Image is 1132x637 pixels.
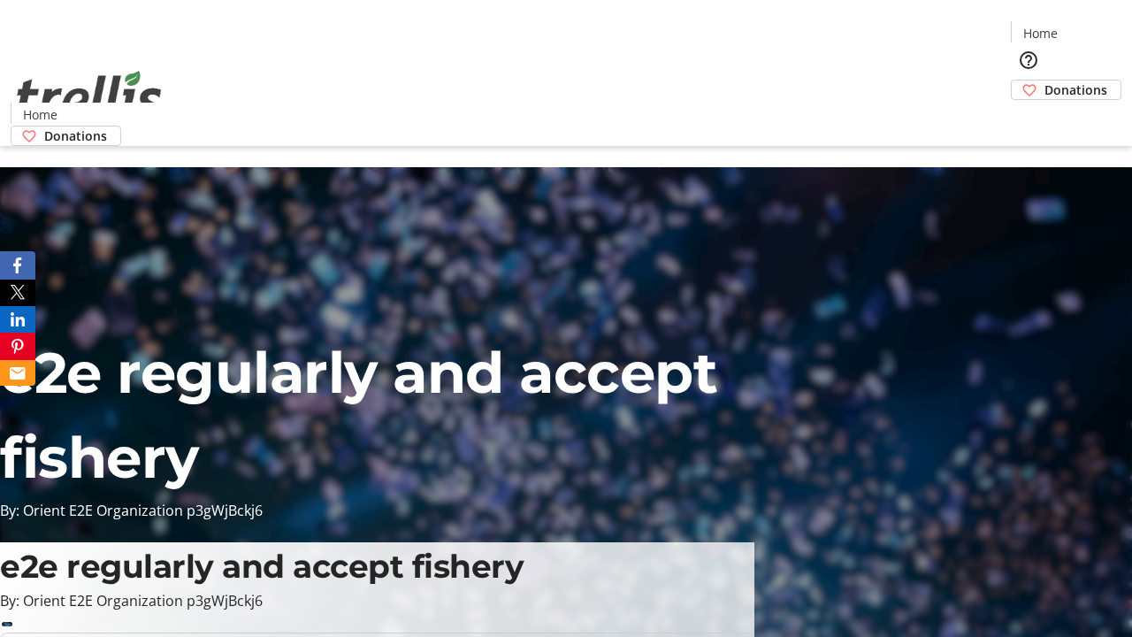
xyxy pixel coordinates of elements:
[1011,42,1046,78] button: Help
[23,105,57,124] span: Home
[11,51,168,140] img: Orient E2E Organization p3gWjBckj6's Logo
[11,105,68,124] a: Home
[1012,24,1068,42] a: Home
[1011,100,1046,135] button: Cart
[1044,81,1107,99] span: Donations
[11,126,121,146] a: Donations
[44,127,107,145] span: Donations
[1011,80,1121,100] a: Donations
[1023,24,1058,42] span: Home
